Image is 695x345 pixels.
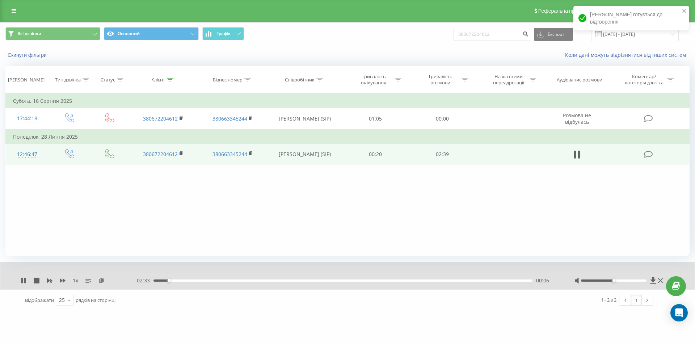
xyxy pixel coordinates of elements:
[489,73,528,86] div: Назва схеми переадресації
[682,8,687,15] button: close
[267,108,342,130] td: [PERSON_NAME] (SIP)
[342,144,409,165] td: 00:20
[670,304,688,321] div: Open Intercom Messenger
[342,108,409,130] td: 01:05
[573,6,689,30] div: [PERSON_NAME] готується до відтворення
[76,297,115,303] span: рядків на сторінці
[454,28,530,41] input: Пошук за номером
[409,108,475,130] td: 00:00
[409,144,475,165] td: 02:39
[563,112,591,125] span: Розмова не відбулась
[212,115,247,122] a: 380663345244
[267,144,342,165] td: [PERSON_NAME] (SIP)
[534,28,573,41] button: Експорт
[354,73,393,86] div: Тривалість очікування
[538,8,591,14] span: Реферальна програма
[285,77,315,83] div: Співробітник
[216,31,231,36] span: Графік
[5,52,50,58] button: Скинути фільтри
[168,279,170,282] div: Accessibility label
[6,130,690,144] td: Понеділок, 28 Липня 2025
[212,151,247,157] a: 380663345244
[202,27,244,40] button: Графік
[104,27,199,40] button: Основний
[143,151,178,157] a: 380672204612
[151,77,165,83] div: Клієнт
[25,297,54,303] span: Відображати
[55,77,81,83] div: Тип дзвінка
[17,31,41,37] span: Всі дзвінки
[73,277,78,284] span: 1 x
[101,77,115,83] div: Статус
[8,77,45,83] div: [PERSON_NAME]
[59,296,65,304] div: 25
[143,115,178,122] a: 380672204612
[623,73,665,86] div: Коментар/категорія дзвінка
[13,112,41,126] div: 17:44:18
[13,147,41,161] div: 12:46:47
[213,77,243,83] div: Бізнес номер
[421,73,460,86] div: Тривалість розмови
[612,279,615,282] div: Accessibility label
[557,77,602,83] div: Аудіозапис розмови
[631,295,642,305] a: 1
[135,277,153,284] span: - 02:33
[6,94,690,108] td: Субота, 16 Серпня 2025
[565,51,690,58] a: Коли дані можуть відрізнятися вiд інших систем
[5,27,100,40] button: Всі дзвінки
[601,296,616,303] div: 1 - 2 з 2
[536,277,549,284] span: 00:06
